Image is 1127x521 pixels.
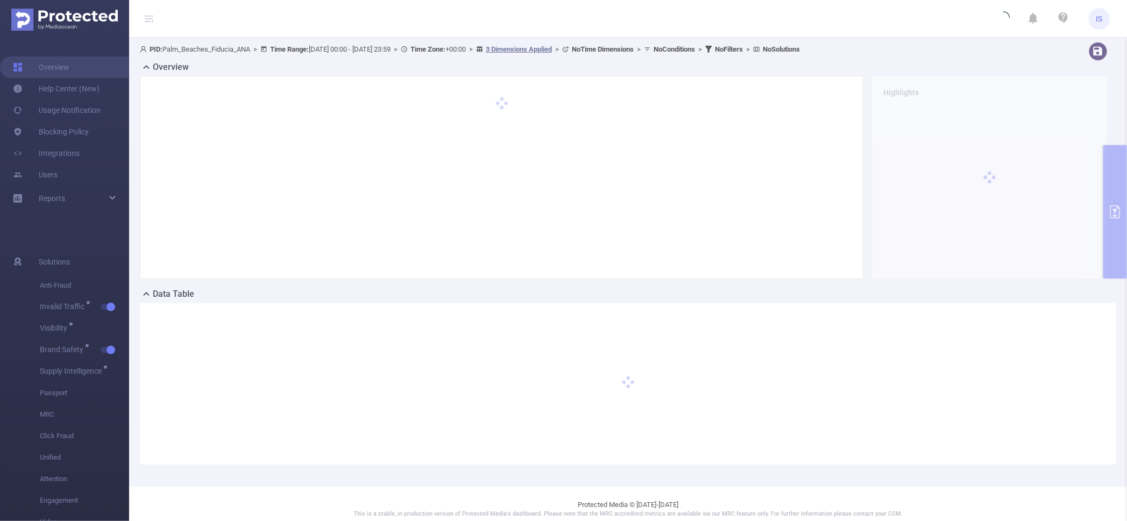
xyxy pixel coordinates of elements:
span: Click Fraud [40,425,129,447]
a: Reports [39,188,65,209]
a: Integrations [13,142,80,164]
a: Help Center (New) [13,78,100,99]
span: Engagement [40,490,129,511]
span: > [634,45,644,53]
a: Users [13,164,58,185]
a: Usage Notification [13,99,101,121]
b: No Solutions [763,45,800,53]
u: 3 Dimensions Applied [486,45,552,53]
span: Attention [40,468,129,490]
span: Solutions [39,251,70,273]
span: IS [1096,8,1103,30]
span: Palm_Beaches_Fiducia_ANA [DATE] 00:00 - [DATE] 23:59 +00:00 [140,45,800,53]
span: Reports [39,194,65,203]
span: MRC [40,404,129,425]
span: > [695,45,705,53]
b: No Time Dimensions [572,45,634,53]
a: Blocking Policy [13,121,89,142]
span: Brand Safety [40,346,87,353]
b: Time Zone: [410,45,445,53]
span: > [391,45,401,53]
p: This is a stable, in production version of Protected Media's dashboard. Please note that the MRC ... [156,510,1100,519]
span: Passport [40,382,129,404]
i: icon: loading [997,11,1010,26]
span: > [552,45,562,53]
span: Unified [40,447,129,468]
span: > [466,45,476,53]
b: No Filters [715,45,743,53]
b: No Conditions [654,45,695,53]
span: > [250,45,260,53]
i: icon: user [140,46,150,53]
span: > [743,45,753,53]
b: Time Range: [270,45,309,53]
img: Protected Media [11,9,118,31]
b: PID: [150,45,162,53]
h2: Overview [153,61,189,74]
a: Overview [13,56,69,78]
span: Visibility [40,324,71,332]
span: Supply Intelligence [40,367,105,375]
h2: Data Table [153,288,194,301]
span: Invalid Traffic [40,303,88,310]
span: Anti-Fraud [40,275,129,296]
